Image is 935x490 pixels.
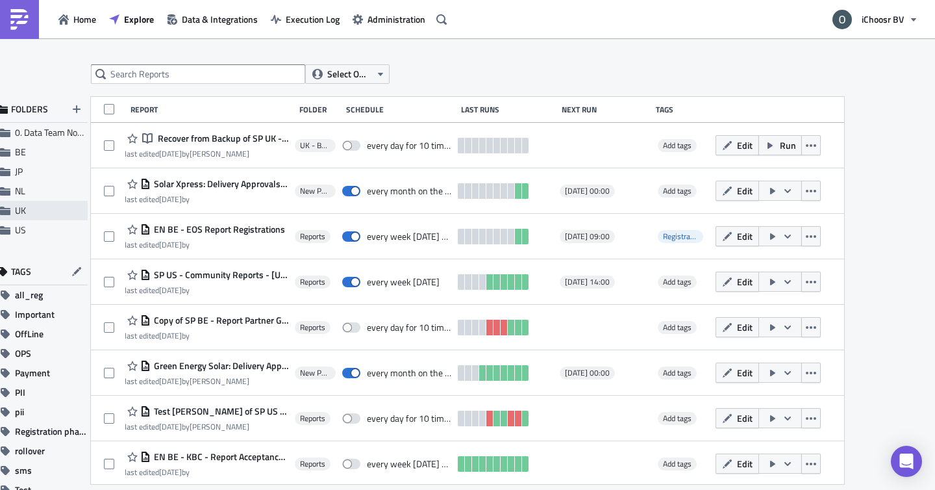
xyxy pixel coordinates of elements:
div: last edited by [PERSON_NAME] [125,422,288,432]
div: last edited by [125,285,288,295]
span: [DATE] 00:00 [565,368,610,378]
span: Add tags [658,321,697,334]
button: Administration [346,9,432,29]
div: Schedule [346,105,454,114]
span: EN BE - EOS Report Registrations [151,224,285,235]
div: every week on Monday until July 1, 2025 [367,458,451,470]
button: Home [52,9,103,29]
div: every month on the 1st [367,367,451,379]
span: Reports [300,277,325,287]
time: 2025-07-29T11:50:22Z [159,193,182,205]
div: Last Runs [461,105,556,114]
span: Add tags [658,412,697,425]
div: every month on the 1st [367,185,451,197]
button: Edit [716,408,759,428]
div: Next Run [562,105,649,114]
button: Select Owner [305,64,390,84]
div: last edited by [PERSON_NAME] [125,376,288,386]
span: Test Werner of SP US - Partner Reports [151,406,288,417]
div: Report [131,105,293,114]
span: Add tags [663,367,692,379]
div: Open Intercom Messenger [891,446,922,477]
span: Registration phase [15,422,88,441]
div: every day for 10 times [367,322,451,333]
span: rollover [15,441,45,461]
span: sms [15,461,32,480]
span: Reports [300,322,325,333]
span: Copy of SP BE - Report Partner Genk [151,315,288,326]
span: Add tags [663,321,692,333]
span: [DATE] 00:00 [565,186,610,196]
span: Edit [737,320,753,334]
span: Run [780,138,796,152]
span: TAGS [11,266,31,277]
span: Reports [300,459,325,469]
span: Edit [737,411,753,425]
span: Data & Integrations [182,12,258,26]
span: UK [15,203,26,217]
span: Add tags [663,185,692,197]
span: Add tags [658,367,697,380]
span: Edit [737,138,753,152]
span: PII [15,383,25,402]
img: Avatar [831,8,853,31]
div: Tags [656,105,710,114]
span: all_reg [15,285,43,305]
div: Folder [299,105,340,114]
button: iChoosr BV [825,5,925,34]
div: last edited by [125,331,288,341]
span: Administration [368,12,425,26]
time: 2025-07-23T14:54:23Z [159,239,182,251]
span: Select Owner [327,67,371,81]
span: [DATE] 14:00 [565,277,610,287]
span: UK - Backups [300,140,330,151]
span: Registration phase [663,230,724,242]
span: Registration phase [658,230,703,243]
span: Add tags [658,458,697,471]
div: every day for 10 times [367,140,451,151]
div: last edited by [125,240,285,250]
span: Recover from Backup of SP UK - Rollover or II Notebook [155,133,288,144]
time: 2025-08-07T11:58:18Z [159,375,182,387]
button: Edit [716,317,759,337]
span: iChoosr BV [862,12,904,26]
span: JP [15,164,23,178]
span: [DATE] 09:00 [565,231,610,242]
div: every day for 10 times [367,413,451,424]
span: Edit [737,275,753,289]
button: Execution Log [264,9,346,29]
span: Home [73,12,96,26]
span: OPS [15,344,31,363]
span: Edit [737,229,753,243]
span: OffLine [15,324,44,344]
img: PushMetrics [9,9,30,30]
span: Important [15,305,55,324]
span: Add tags [663,139,692,151]
button: Explore [103,9,160,29]
span: Reports [300,231,325,242]
time: 2025-05-27T11:26:13Z [159,420,182,433]
span: Add tags [663,412,692,424]
time: 2025-07-28T09:50:03Z [159,329,182,342]
div: last edited by [PERSON_NAME] [125,149,288,159]
span: Edit [737,457,753,471]
span: Edit [737,184,753,198]
button: Edit [716,135,759,155]
span: US [15,223,26,237]
span: Add tags [658,139,697,152]
time: 2025-08-07T06:48:59Z [159,148,182,160]
div: last edited by [125,467,288,477]
button: Data & Integrations [160,9,264,29]
span: 0. Data Team Notebooks & Reports [15,125,149,139]
span: Add tags [658,276,697,289]
span: Add tags [658,185,697,198]
time: 2025-07-08T12:51:40Z [159,284,182,296]
span: Add tags [663,458,692,470]
span: EN BE - KBC - Report Acceptance phase May 2025 [151,451,288,463]
span: Solar Xpress: Delivery Approvals & Cancellations [151,178,288,190]
span: Execution Log [286,12,340,26]
span: pii [15,402,24,422]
